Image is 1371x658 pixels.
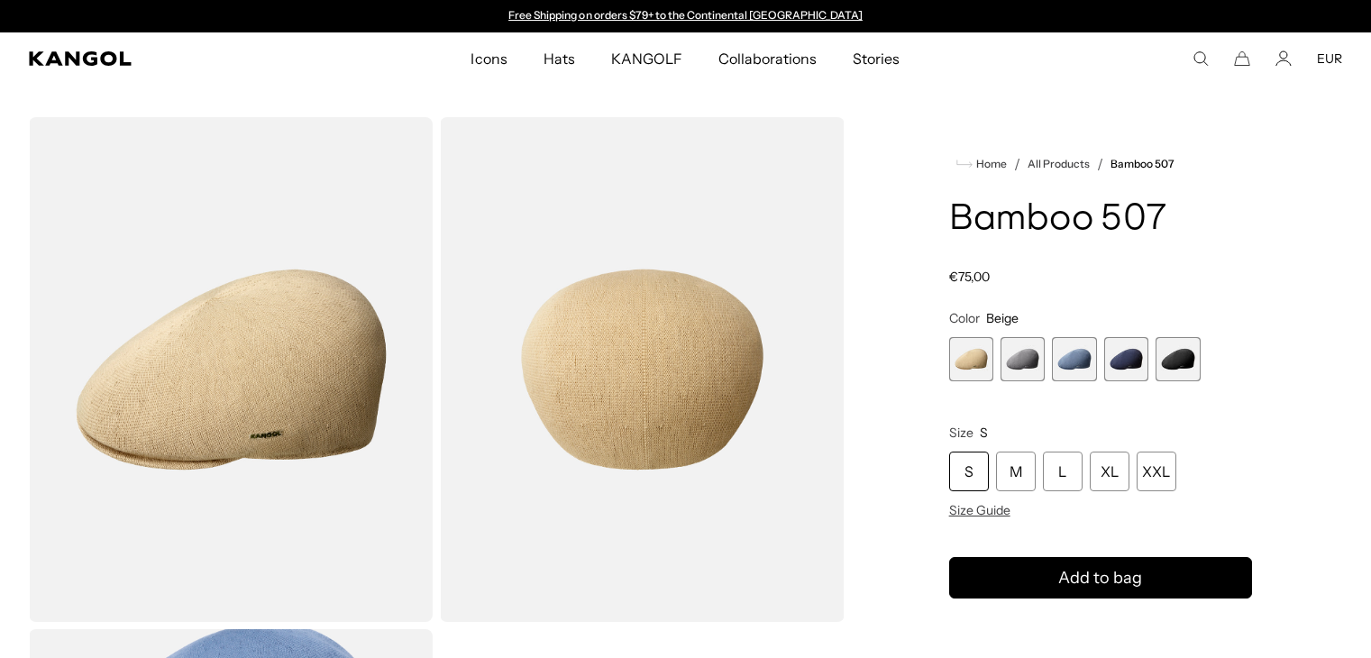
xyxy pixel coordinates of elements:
[29,51,312,66] a: Kangol
[996,452,1036,491] div: M
[1137,452,1176,491] div: XXL
[1028,158,1090,170] a: All Products
[835,32,918,85] a: Stories
[949,425,973,441] span: Size
[593,32,700,85] a: KANGOLF
[956,156,1007,172] a: Home
[949,337,993,381] div: 1 of 5
[700,32,835,85] a: Collaborations
[500,9,872,23] div: 1 of 2
[853,32,900,85] span: Stories
[500,9,872,23] slideshow-component: Announcement bar
[1043,452,1083,491] div: L
[1090,153,1103,175] li: /
[949,200,1252,240] h1: Bamboo 507
[973,158,1007,170] span: Home
[1052,337,1096,381] label: DENIM BLUE
[1058,566,1142,590] span: Add to bag
[980,425,988,441] span: S
[1317,50,1342,67] button: EUR
[1001,337,1045,381] label: Charcoal
[718,32,817,85] span: Collaborations
[471,32,507,85] span: Icons
[1156,337,1200,381] div: 5 of 5
[949,502,1010,518] span: Size Guide
[1111,158,1174,170] a: Bamboo 507
[611,32,682,85] span: KANGOLF
[1104,337,1148,381] label: Dark Blue
[949,557,1252,599] button: Add to bag
[440,117,844,622] img: color-beige
[1090,452,1129,491] div: XL
[29,117,433,622] img: color-beige
[1104,337,1148,381] div: 4 of 5
[1193,50,1209,67] summary: Search here
[949,452,989,491] div: S
[1001,337,1045,381] div: 2 of 5
[1156,337,1200,381] label: Black
[526,32,593,85] a: Hats
[544,32,575,85] span: Hats
[1052,337,1096,381] div: 3 of 5
[1007,153,1020,175] li: /
[452,32,525,85] a: Icons
[949,153,1252,175] nav: breadcrumbs
[949,337,993,381] label: Beige
[986,310,1019,326] span: Beige
[1234,50,1250,67] button: Cart
[508,8,863,22] a: Free Shipping on orders $79+ to the Continental [GEOGRAPHIC_DATA]
[949,269,990,285] span: €75,00
[949,310,980,326] span: Color
[1275,50,1292,67] a: Account
[500,9,872,23] div: Announcement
